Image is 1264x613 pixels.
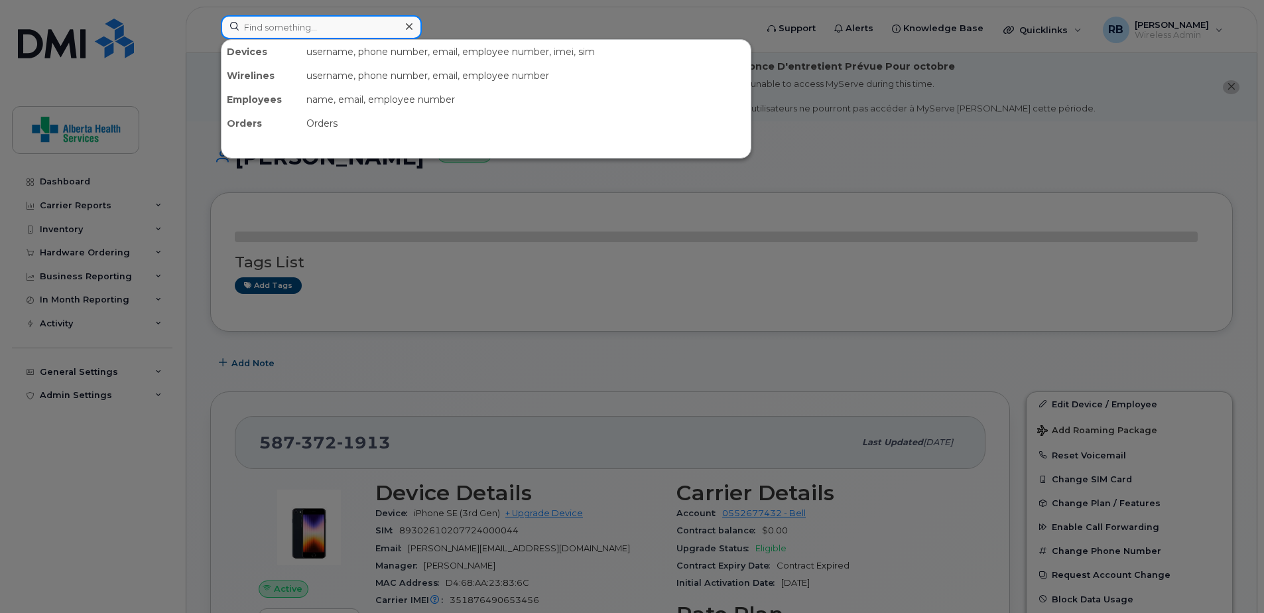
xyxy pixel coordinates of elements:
[221,111,301,135] div: Orders
[301,40,751,64] div: username, phone number, email, employee number, imei, sim
[221,64,301,88] div: Wirelines
[301,64,751,88] div: username, phone number, email, employee number
[301,88,751,111] div: name, email, employee number
[301,111,751,135] div: Orders
[221,40,301,64] div: Devices
[221,88,301,111] div: Employees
